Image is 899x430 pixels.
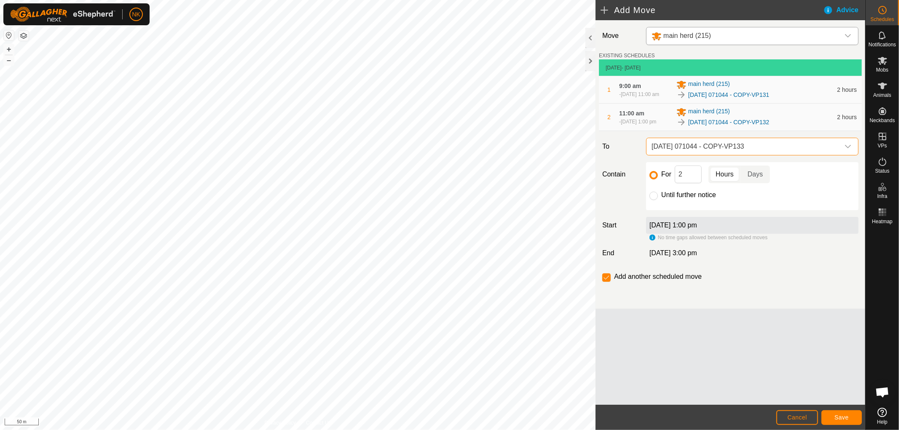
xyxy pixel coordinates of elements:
[835,414,849,421] span: Save
[619,118,656,126] div: -
[870,17,894,22] span: Schedules
[877,194,887,199] span: Infra
[599,27,643,45] label: Move
[649,249,697,256] span: [DATE] 3:00 pm
[876,67,888,72] span: Mobs
[661,171,671,178] label: For
[4,44,14,54] button: +
[599,169,643,179] label: Contain
[688,91,769,99] a: [DATE] 071044 - COPY-VP131
[607,86,611,93] span: 1
[4,30,14,40] button: Reset Map
[648,138,840,155] span: 2025-08-13 071044 - COPY-VP133
[872,219,893,224] span: Heatmap
[619,83,641,89] span: 9:00 am
[821,410,862,425] button: Save
[621,119,656,125] span: [DATE] 1:00 pm
[688,118,769,127] a: [DATE] 071044 - COPY-VP132
[776,410,818,425] button: Cancel
[622,65,641,71] span: - [DATE]
[823,5,865,15] div: Advice
[661,192,716,198] label: Until further notice
[132,10,140,19] span: NK
[607,114,611,120] span: 2
[601,5,823,15] h2: Add Move
[787,414,807,421] span: Cancel
[676,90,687,100] img: To
[306,419,331,427] a: Contact Us
[265,419,296,427] a: Privacy Policy
[837,114,857,120] span: 2 hours
[716,169,734,179] span: Hours
[869,118,895,123] span: Neckbands
[619,110,644,117] span: 11:00 am
[688,107,730,117] span: main herd (215)
[840,27,856,45] div: dropdown trigger
[599,248,643,258] label: End
[866,404,899,428] a: Help
[606,65,622,71] span: [DATE]
[869,42,896,47] span: Notifications
[648,27,840,45] span: main herd
[676,117,687,127] img: To
[10,7,115,22] img: Gallagher Logo
[4,55,14,65] button: –
[878,143,887,148] span: VPs
[877,419,888,425] span: Help
[837,86,857,93] span: 2 hours
[599,138,643,155] label: To
[649,222,697,229] label: [DATE] 1:00 pm
[688,80,730,90] span: main herd (215)
[870,379,895,405] a: Open chat
[599,52,655,59] label: EXISTING SCHEDULES
[621,91,659,97] span: [DATE] 11:00 am
[840,138,856,155] div: dropdown trigger
[748,169,763,179] span: Days
[19,31,29,41] button: Map Layers
[663,32,711,39] span: main herd (215)
[875,168,889,174] span: Status
[873,93,891,98] span: Animals
[599,220,643,230] label: Start
[614,273,702,280] label: Add another scheduled move
[619,91,659,98] div: -
[658,235,768,240] span: No time gaps allowed between scheduled moves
